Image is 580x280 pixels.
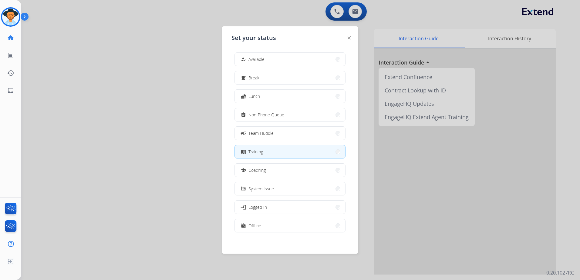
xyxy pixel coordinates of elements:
[235,127,345,140] button: Team Huddle
[235,182,345,195] button: System Issue
[241,112,246,117] mat-icon: assignment
[7,69,14,77] mat-icon: history
[235,201,345,214] button: Logged In
[248,130,274,136] span: Team Huddle
[235,53,345,66] button: Available
[235,108,345,121] button: Non-Phone Queue
[241,94,246,99] mat-icon: fastfood
[248,185,274,192] span: System Issue
[241,168,246,173] mat-icon: school
[241,75,246,80] mat-icon: free_breakfast
[248,204,267,210] span: Logged In
[241,223,246,228] mat-icon: work_off
[248,167,266,173] span: Coaching
[7,52,14,59] mat-icon: list_alt
[7,34,14,42] mat-icon: home
[241,149,246,154] mat-icon: menu_book
[235,90,345,103] button: Lunch
[248,222,261,229] span: Offline
[240,204,246,210] mat-icon: login
[248,75,259,81] span: Break
[348,36,351,39] img: close-button
[235,71,345,84] button: Break
[240,130,246,136] mat-icon: campaign
[231,34,276,42] span: Set your status
[235,145,345,158] button: Training
[7,87,14,94] mat-icon: inbox
[248,148,263,155] span: Training
[235,164,345,177] button: Coaching
[248,93,260,99] span: Lunch
[241,186,246,191] mat-icon: phonelink_off
[2,8,19,25] img: avatar
[248,112,284,118] span: Non-Phone Queue
[241,57,246,62] mat-icon: how_to_reg
[235,219,345,232] button: Offline
[546,269,574,276] p: 0.20.1027RC
[248,56,265,62] span: Available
